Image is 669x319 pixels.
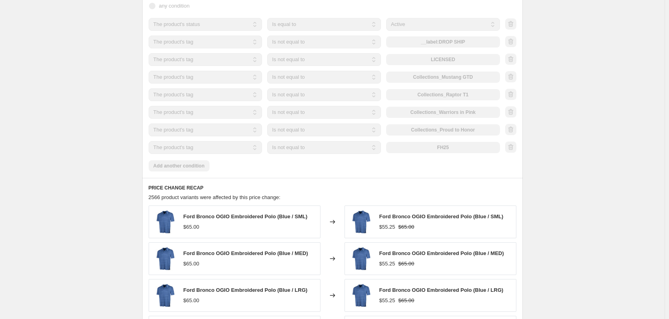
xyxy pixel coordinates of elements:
strike: $65.00 [398,223,414,231]
div: $55.25 [379,297,395,305]
span: Ford Bronco OGIO Embroidered Polo (Blue / MED) [379,250,504,256]
img: FD201558-1_80x.jpg [153,210,177,234]
div: $65.00 [183,297,199,305]
h6: PRICE CHANGE RECAP [149,185,516,191]
span: Ford Bronco OGIO Embroidered Polo (Blue / MED) [183,250,308,256]
strike: $65.00 [398,260,414,268]
span: Ford Bronco OGIO Embroidered Polo (Blue / SML) [379,213,504,219]
img: FD201558-1_80x.jpg [349,210,373,234]
div: $55.25 [379,223,395,231]
span: 2566 product variants were affected by this price change: [149,194,280,200]
div: $65.00 [183,223,199,231]
img: FD201558-1_80x.jpg [153,283,177,307]
div: $65.00 [183,260,199,268]
span: any condition [159,3,190,9]
span: Ford Bronco OGIO Embroidered Polo (Blue / LRG) [379,287,504,293]
span: Ford Bronco OGIO Embroidered Polo (Blue / LRG) [183,287,308,293]
strike: $65.00 [398,297,414,305]
img: FD201558-1_80x.jpg [349,283,373,307]
img: FD201558-1_80x.jpg [349,247,373,271]
img: FD201558-1_80x.jpg [153,247,177,271]
span: Ford Bronco OGIO Embroidered Polo (Blue / SML) [183,213,308,219]
div: $55.25 [379,260,395,268]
